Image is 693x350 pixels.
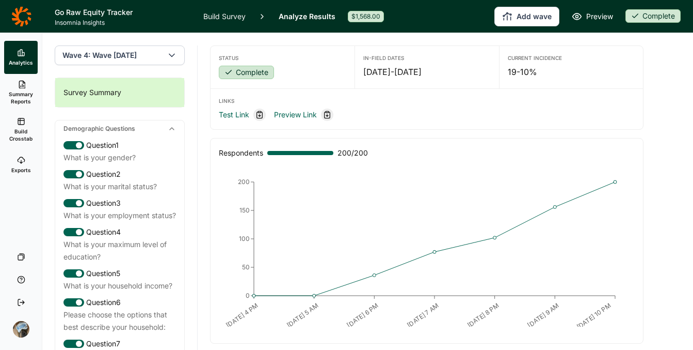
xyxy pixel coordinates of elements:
div: Survey Summary [55,78,184,107]
div: What is your marital status? [63,180,176,193]
div: Question 5 [63,267,176,280]
span: Build Crosstab [8,128,34,142]
div: Question 1 [63,139,176,151]
text: [DATE] 9 AM [526,301,560,329]
span: Exports [11,166,31,174]
h1: Go Raw Equity Tracker [55,6,191,19]
a: Test Link [219,109,249,121]
div: Question 6 [63,296,176,309]
text: [DATE] 5 AM [285,301,320,329]
div: Copy link [321,109,333,121]
button: Complete [625,9,681,24]
a: Exports [4,148,38,181]
img: ocn8z7iqvmiiaveqkfqd.png [13,321,29,338]
div: Question 7 [63,338,176,350]
text: [DATE] 7 AM [406,301,440,329]
div: Demographic Questions [55,120,184,137]
button: Add wave [494,7,559,26]
span: Summary Reports [8,90,34,105]
tspan: 0 [246,292,250,299]
div: $1,568.00 [348,11,384,22]
div: What is your employment status? [63,209,176,222]
text: [DATE] 8 PM [466,301,501,329]
tspan: 100 [239,235,250,242]
div: Question 3 [63,197,176,209]
div: [DATE] - [DATE] [363,66,490,78]
span: 200 / 200 [337,147,368,159]
div: Question 4 [63,226,176,238]
a: Preview Link [274,109,317,121]
button: Complete [219,66,274,80]
span: Preview [586,10,613,23]
div: Respondents [219,147,263,159]
div: Links [219,97,635,104]
tspan: 50 [242,263,250,271]
div: Complete [219,66,274,79]
a: Summary Reports [4,74,38,111]
div: Current Incidence [508,54,635,62]
text: [DATE] 4 PM [224,301,260,329]
div: Please choose the options that best describe your household: [63,309,176,333]
a: Analytics [4,41,38,74]
div: 19-10% [508,66,635,78]
div: In-Field Dates [363,54,490,62]
tspan: 200 [238,178,250,186]
div: What is your gender? [63,151,176,164]
div: Question 2 [63,168,176,180]
text: [DATE] 6 PM [345,301,380,329]
span: Insomnia Insights [55,19,191,27]
a: Build Crosstab [4,111,38,148]
button: Wave 4: Wave [DATE] [55,45,185,65]
div: What is your household income? [63,280,176,292]
div: Status [219,54,346,62]
div: Complete [625,9,681,23]
text: [DATE] 10 PM [575,301,613,330]
a: Preview [572,10,613,23]
span: Wave 4: Wave [DATE] [62,50,137,60]
span: Analytics [9,59,33,66]
div: What is your maximum level of education? [63,238,176,263]
div: Copy link [253,109,266,121]
tspan: 150 [239,206,250,214]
